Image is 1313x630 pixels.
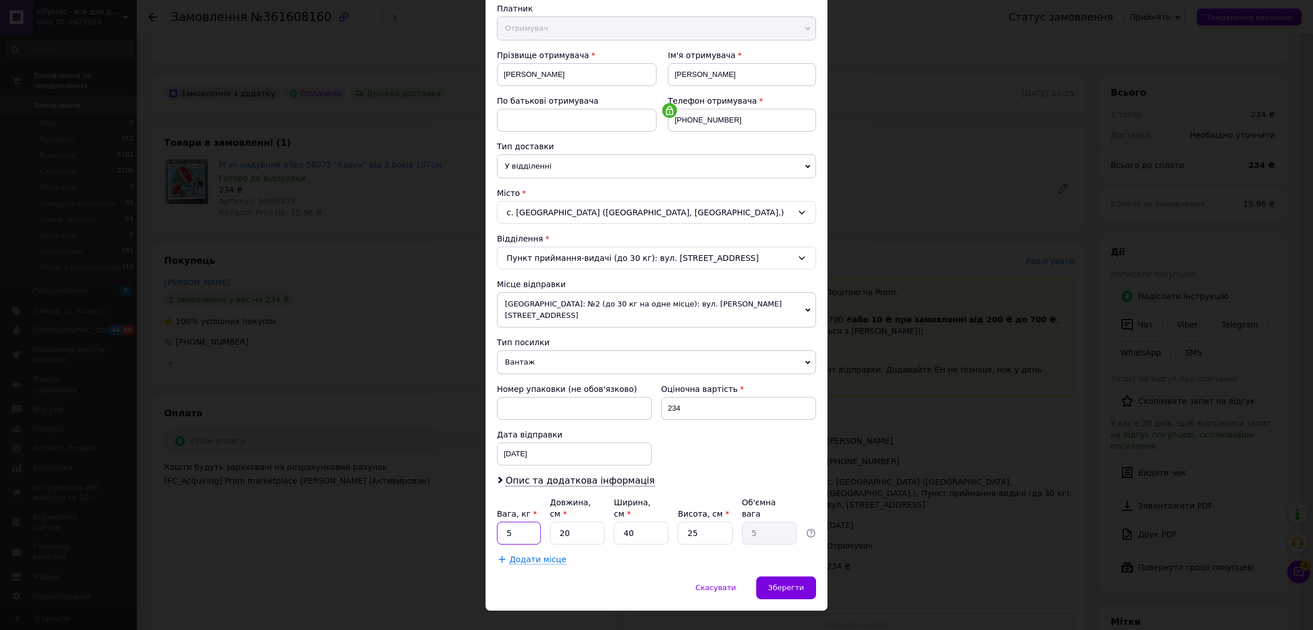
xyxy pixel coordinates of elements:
[668,96,757,105] span: Телефон отримувача
[678,509,729,518] label: Висота, см
[497,429,652,440] div: Дата відправки
[661,383,816,395] div: Оціночна вартість
[497,4,533,13] span: Платник
[497,233,816,244] div: Відділення
[497,17,816,40] span: Отримувач
[695,583,736,592] span: Скасувати
[505,475,655,486] span: Опис та додаткова інформація
[497,350,816,374] span: Вантаж
[497,96,598,105] span: По батькові отримувача
[497,187,816,199] div: Місто
[497,142,554,151] span: Тип доставки
[497,154,816,178] span: У відділенні
[497,201,816,224] div: с. [GEOGRAPHIC_DATA] ([GEOGRAPHIC_DATA], [GEOGRAPHIC_DATA].)
[550,498,591,518] label: Довжина, см
[497,509,537,518] label: Вага, кг
[768,583,804,592] span: Зберегти
[668,109,816,132] input: +380
[497,247,816,269] div: Пункт приймання-видачі (до 30 кг): вул. [STREET_ADDRESS]
[497,280,566,289] span: Місце відправки
[497,338,549,347] span: Тип посилки
[668,51,736,60] span: Ім'я отримувача
[614,498,650,518] label: Ширина, см
[497,51,589,60] span: Прізвище отримувача
[742,497,797,519] div: Об'ємна вага
[497,292,816,328] span: [GEOGRAPHIC_DATA]: №2 (до 30 кг на одне місце): вул. [PERSON_NAME][STREET_ADDRESS]
[497,383,652,395] div: Номер упаковки (не обов'язково)
[509,555,566,564] span: Додати місце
